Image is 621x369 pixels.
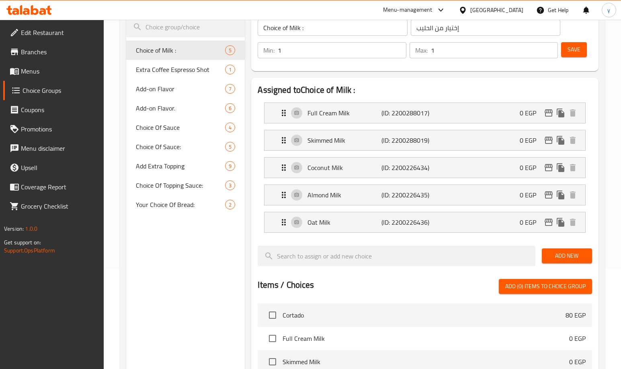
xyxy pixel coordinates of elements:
[264,130,585,150] div: Expand
[520,217,543,227] p: 0 EGP
[126,41,245,60] div: Choice of Milk :5
[520,108,543,118] p: 0 EGP
[555,107,567,119] button: duplicate
[126,79,245,98] div: Add-on Flavor7
[225,66,235,74] span: 1
[225,103,235,113] div: Choices
[136,45,225,55] span: Choice of Milk :
[567,162,579,174] button: delete
[21,105,97,115] span: Coupons
[4,223,24,234] span: Version:
[283,310,566,320] span: Cortado
[381,135,430,145] p: (ID: 2200288019)
[21,182,97,192] span: Coverage Report
[136,103,225,113] span: Add-on Flavor.
[381,190,430,200] p: (ID: 2200226435)
[520,190,543,200] p: 0 EGP
[3,100,104,119] a: Coupons
[264,185,585,205] div: Expand
[3,119,104,139] a: Promotions
[4,237,41,248] span: Get support on:
[136,180,225,190] span: Choice Of Topping Sauce:
[542,248,592,263] button: Add New
[136,142,225,152] span: Choice Of Sauce:
[264,158,585,178] div: Expand
[23,86,97,95] span: Choice Groups
[258,84,592,96] h2: Assigned to Choice of Milk :
[567,189,579,201] button: delete
[25,223,37,234] span: 1.0.0
[21,124,97,134] span: Promotions
[126,17,245,37] input: search
[264,330,281,347] span: Select choice
[258,279,314,291] h2: Items / Choices
[264,212,585,232] div: Expand
[569,357,586,367] p: 0 EGP
[567,216,579,228] button: delete
[136,65,225,74] span: Extra Coffee Espresso Shot
[258,181,592,209] li: Expand
[4,245,55,256] a: Support.OpsPlatform
[470,6,523,14] div: [GEOGRAPHIC_DATA]
[225,85,235,93] span: 7
[225,65,235,74] div: Choices
[3,139,104,158] a: Menu disclaimer
[136,161,225,171] span: Add Extra Topping
[520,163,543,172] p: 0 EGP
[136,200,225,209] span: Your Choice Of Bread:
[3,158,104,177] a: Upsell
[283,334,569,343] span: Full Cream Milk
[225,142,235,152] div: Choices
[3,61,104,81] a: Menus
[264,103,585,123] div: Expand
[569,334,586,343] p: 0 EGP
[520,135,543,145] p: 0 EGP
[136,84,225,94] span: Add-on Flavor
[568,45,580,55] span: Save
[381,108,430,118] p: (ID: 2200288017)
[225,45,235,55] div: Choices
[126,118,245,137] div: Choice Of Sauce4
[543,162,555,174] button: edit
[381,217,430,227] p: (ID: 2200226436)
[264,307,281,324] span: Select choice
[307,163,381,172] p: Coconut Milk
[225,47,235,54] span: 5
[543,189,555,201] button: edit
[21,66,97,76] span: Menus
[567,107,579,119] button: delete
[21,143,97,153] span: Menu disclaimer
[21,28,97,37] span: Edit Restaurant
[225,182,235,189] span: 3
[555,216,567,228] button: duplicate
[499,279,592,294] button: Add (0) items to choice group
[225,161,235,171] div: Choices
[126,156,245,176] div: Add Extra Topping9
[307,190,381,200] p: Almond Milk
[136,123,225,132] span: Choice Of Sauce
[307,217,381,227] p: Oat Milk
[225,200,235,209] div: Choices
[126,98,245,118] div: Add-on Flavor.6
[225,162,235,170] span: 9
[258,154,592,181] li: Expand
[283,357,569,367] span: Skimmed Milk
[225,123,235,132] div: Choices
[381,163,430,172] p: (ID: 2200226434)
[567,134,579,146] button: delete
[225,84,235,94] div: Choices
[543,107,555,119] button: edit
[3,23,104,42] a: Edit Restaurant
[415,45,428,55] p: Max:
[126,60,245,79] div: Extra Coffee Espresso Shot1
[126,195,245,214] div: Your Choice Of Bread:2
[548,251,586,261] span: Add New
[3,42,104,61] a: Branches
[225,201,235,209] span: 2
[383,5,432,15] div: Menu-management
[263,45,275,55] p: Min:
[258,99,592,127] li: Expand
[225,180,235,190] div: Choices
[607,6,610,14] span: y
[225,124,235,131] span: 4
